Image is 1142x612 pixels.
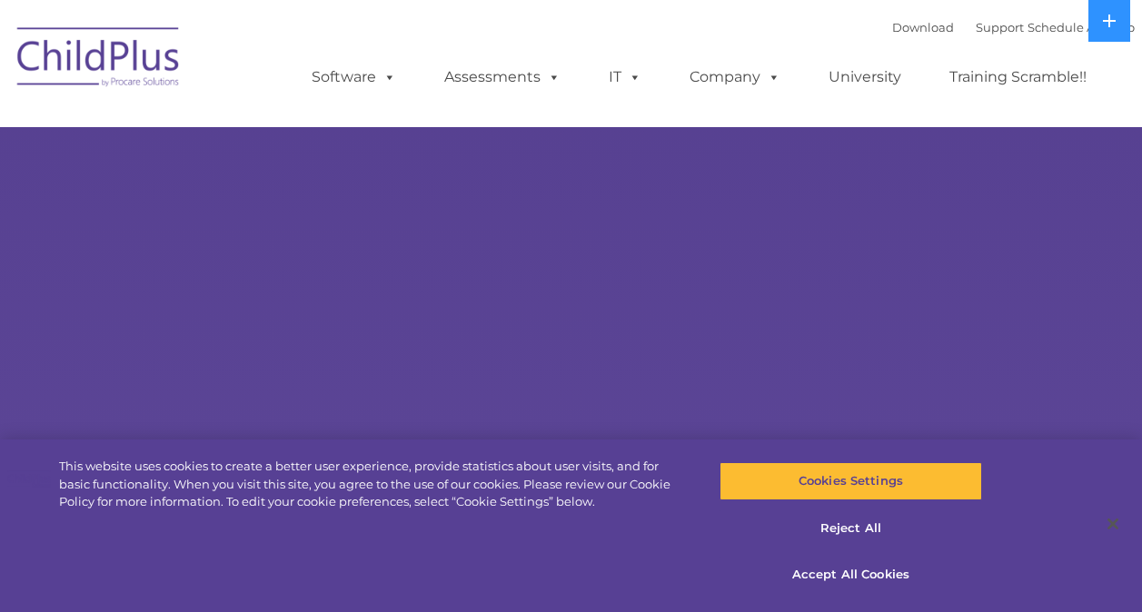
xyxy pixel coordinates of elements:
[810,59,919,95] a: University
[892,20,1135,35] font: |
[931,59,1105,95] a: Training Scramble!!
[591,59,660,95] a: IT
[671,59,799,95] a: Company
[892,20,954,35] a: Download
[59,458,685,511] div: This website uses cookies to create a better user experience, provide statistics about user visit...
[426,59,579,95] a: Assessments
[720,556,982,594] button: Accept All Cookies
[720,462,982,500] button: Cookies Settings
[8,15,190,105] img: ChildPlus by Procare Solutions
[1028,20,1135,35] a: Schedule A Demo
[976,20,1024,35] a: Support
[720,509,982,548] button: Reject All
[293,59,414,95] a: Software
[1093,504,1133,544] button: Close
